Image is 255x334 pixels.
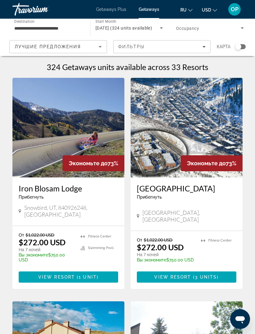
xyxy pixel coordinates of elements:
[24,204,118,218] span: Snowbird, UT, 840926248, [GEOGRAPHIC_DATA]
[63,155,124,171] div: 73%
[139,7,159,12] a: Getaways
[191,275,219,280] span: ( )
[19,232,24,238] span: От
[12,1,75,17] a: Travorium
[202,5,217,14] button: Change currency
[180,7,187,12] span: ru
[96,7,126,12] a: Getaways Plus
[142,209,236,223] span: [GEOGRAPHIC_DATA], [GEOGRAPHIC_DATA]
[19,271,118,283] button: View Resort(1 unit)
[176,26,199,31] span: Occupancy
[88,246,114,250] span: Swimming Pool
[131,78,243,177] img: Park Station
[226,3,243,16] button: User Menu
[208,238,232,242] span: Fitness Center
[19,247,74,252] p: На 7 ночей
[113,40,211,53] button: Filters
[19,252,48,257] span: Вы экономите
[118,44,145,49] span: Фильтры
[12,78,124,177] img: Iron Blosam Lodge
[25,232,54,238] span: $1,022.00 USD
[19,238,66,247] p: $272.00 USD
[180,5,192,14] button: Change language
[137,184,236,193] a: [GEOGRAPHIC_DATA]
[230,309,250,329] iframe: Кнопка запуска окна обмена сообщениями
[137,257,166,262] span: Вы экономите
[187,160,226,167] span: Экономьте до
[79,275,97,280] span: 1 unit
[14,25,82,32] input: Select destination
[95,19,116,24] span: Start Month
[154,275,191,280] span: View Resort
[144,237,173,242] span: $1,022.00 USD
[47,62,208,72] h1: 324 Getaways units available across 33 Resorts
[137,271,236,283] button: View Resort(3 units)
[38,275,75,280] span: View Resort
[19,252,74,262] p: $750.00 USD
[181,155,243,171] div: 73%
[202,7,211,12] span: USD
[69,160,108,167] span: Экономьте до
[195,275,217,280] span: 3 units
[231,6,239,12] span: OP
[137,237,142,242] span: От
[14,19,35,23] span: Destination
[19,195,44,200] span: Прибегнуть
[217,42,230,51] span: карта
[15,43,102,50] mat-select: Sort by
[15,44,81,49] span: Лучшие предложения
[88,234,111,238] span: Fitness Center
[75,275,99,280] span: ( )
[137,257,195,262] p: $750.00 USD
[137,242,184,252] p: $272.00 USD
[137,195,162,200] span: Прибегнуть
[95,26,152,31] span: [DATE] (324 units available)
[19,184,118,193] a: Iron Blosam Lodge
[137,252,195,257] p: На 7 ночей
